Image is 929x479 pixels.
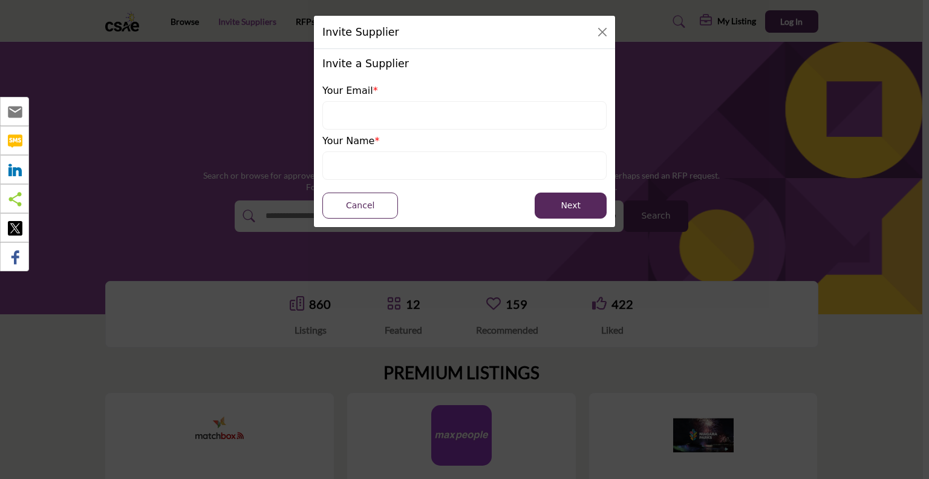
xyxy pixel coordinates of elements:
label: Your Name [322,134,379,148]
label: Your Email [322,84,378,98]
h1: Invite Supplier [322,24,399,40]
button: Close [594,24,611,41]
h5: Invite a Supplier [322,58,409,70]
button: Cancel [322,193,398,219]
button: Next [535,193,607,219]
